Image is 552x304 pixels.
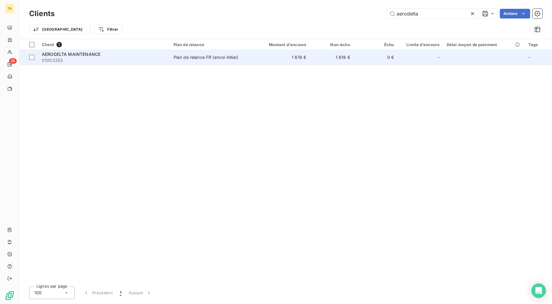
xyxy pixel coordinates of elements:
span: - [528,55,530,60]
button: [GEOGRAPHIC_DATA] [29,25,86,34]
div: Tags [528,42,548,47]
div: Échu [357,42,394,47]
div: Montant d'encours [255,42,306,47]
span: - [438,54,439,60]
td: 1 618 € [251,50,310,65]
h3: Clients [29,8,55,19]
button: Suivant [125,286,156,299]
div: Délai moyen de paiement [447,42,521,47]
span: 100 [34,290,42,296]
div: Plan de relance [174,42,248,47]
div: Limite d’encours [401,42,439,47]
button: 1 [116,286,125,299]
button: Précédent [80,286,116,299]
div: Non-échu [313,42,350,47]
span: 01003353 [42,57,166,63]
button: Actions [500,9,530,19]
span: 26 [9,58,17,64]
div: Open Intercom Messenger [531,283,546,298]
span: AERODELTA MAINTENANCE [42,52,100,57]
td: 0 € [354,50,398,65]
div: TA [5,4,15,13]
span: 1 [120,290,121,296]
input: Rechercher [387,9,478,19]
button: Filtrer [94,25,122,34]
td: 1 618 € [310,50,354,65]
span: Client [42,42,54,47]
img: Logo LeanPay [5,291,15,300]
span: 1 [56,42,62,47]
div: Plan de relance FR (envoi initial) [174,54,238,60]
